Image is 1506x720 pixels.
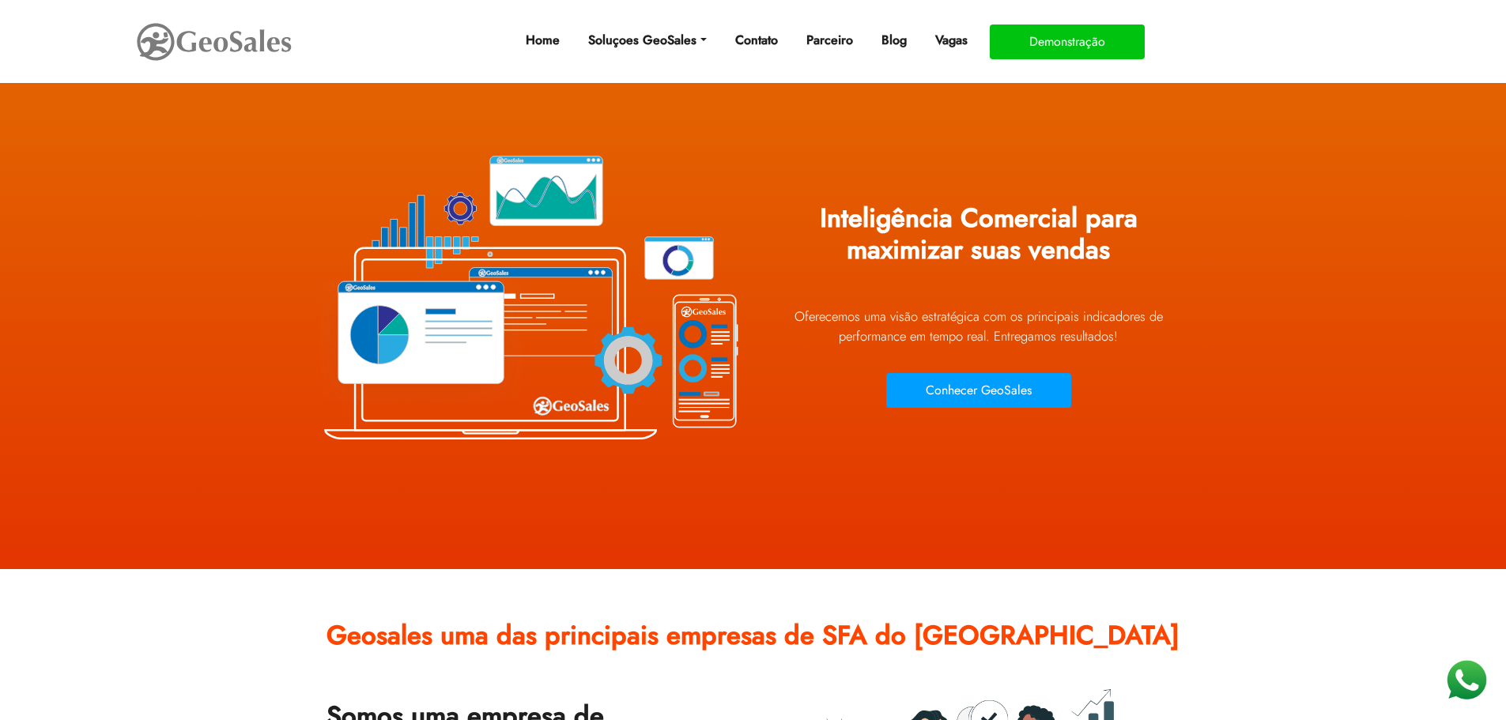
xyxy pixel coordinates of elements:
[729,25,784,56] a: Contato
[519,25,566,56] a: Home
[875,25,913,56] a: Blog
[929,25,974,56] a: Vagas
[765,191,1192,289] h1: Inteligência Comercial para maximizar suas vendas
[765,307,1192,346] p: Oferecemos uma visão estratégica com os principais indicadores de performance em tempo real. Ent...
[135,20,293,64] img: GeoSales
[1442,656,1491,705] img: WhatsApp
[315,119,742,474] img: Plataforma GeoSales
[582,25,712,56] a: Soluçoes GeoSales
[990,25,1145,59] button: Demonstração
[326,609,1180,675] h2: Geosales uma das principais empresas de SFA do [GEOGRAPHIC_DATA]
[800,25,859,56] a: Parceiro
[886,373,1071,408] button: Conhecer GeoSales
